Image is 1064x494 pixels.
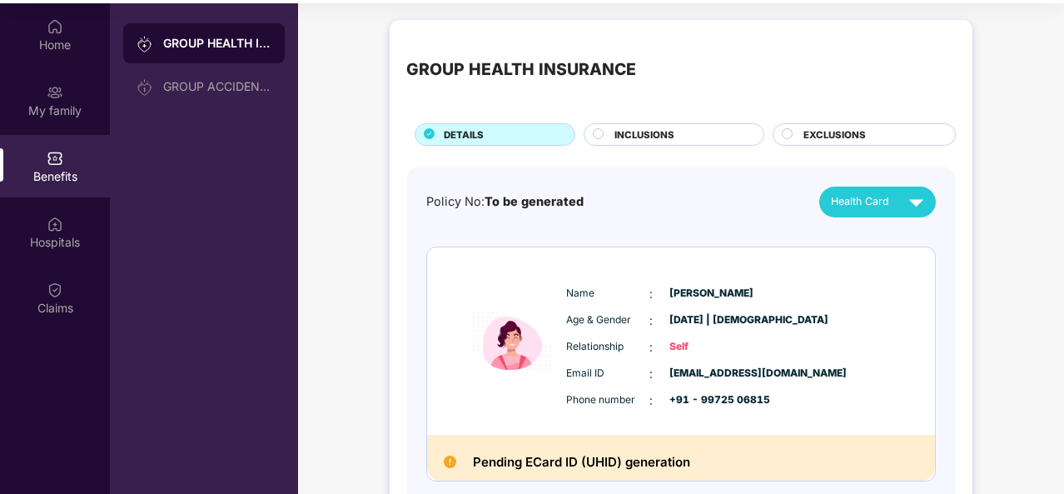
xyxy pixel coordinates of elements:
img: svg+xml;base64,PHN2ZyBpZD0iSG9zcGl0YWxzIiB4bWxucz0iaHR0cDovL3d3dy53My5vcmcvMjAwMC9zdmciIHdpZHRoPS... [47,216,63,232]
span: [EMAIL_ADDRESS][DOMAIN_NAME] [669,366,753,382]
img: svg+xml;base64,PHN2ZyB4bWxucz0iaHR0cDovL3d3dy53My5vcmcvMjAwMC9zdmciIHZpZXdCb3g9IjAgMCAyNCAyNCIgd2... [902,187,931,217]
span: [DATE] | [DEMOGRAPHIC_DATA] [669,312,753,328]
span: : [649,338,653,357]
span: : [649,285,653,303]
button: Health Card [819,187,936,217]
span: INCLUSIONS [614,127,674,142]
span: EXCLUSIONS [803,127,866,142]
span: : [649,392,653,410]
span: : [649,312,653,330]
span: To be generated [485,194,584,208]
span: : [649,365,653,383]
span: Phone number [566,392,649,408]
span: Relationship [566,339,649,355]
span: Name [566,286,649,302]
div: GROUP HEALTH INSURANCE [406,57,636,82]
span: DETAILS [444,127,484,142]
span: Email ID [566,366,649,382]
img: svg+xml;base64,PHN2ZyBpZD0iQmVuZWZpdHMiIHhtbG5zPSJodHRwOi8vd3d3LnczLm9yZy8yMDAwL3N2ZyIgd2lkdGg9Ij... [47,150,63,167]
img: icon [462,272,562,410]
span: Self [669,339,753,355]
img: svg+xml;base64,PHN2ZyBpZD0iSG9tZSIgeG1sbnM9Imh0dHA6Ly93d3cudzMub3JnLzIwMDAvc3ZnIiB3aWR0aD0iMjAiIG... [47,18,63,35]
div: GROUP HEALTH INSURANCE [163,35,271,52]
img: svg+xml;base64,PHN2ZyB3aWR0aD0iMjAiIGhlaWdodD0iMjAiIHZpZXdCb3g9IjAgMCAyMCAyMCIgZmlsbD0ibm9uZSIgeG... [137,36,153,52]
img: Pending [444,456,456,468]
span: +91 - 99725 06815 [669,392,753,408]
div: Policy No: [426,192,584,212]
h2: Pending ECard ID (UHID) generation [473,452,690,473]
span: Age & Gender [566,312,649,328]
img: svg+xml;base64,PHN2ZyBpZD0iQ2xhaW0iIHhtbG5zPSJodHRwOi8vd3d3LnczLm9yZy8yMDAwL3N2ZyIgd2lkdGg9IjIwIi... [47,282,63,298]
img: svg+xml;base64,PHN2ZyB3aWR0aD0iMjAiIGhlaWdodD0iMjAiIHZpZXdCb3g9IjAgMCAyMCAyMCIgZmlsbD0ibm9uZSIgeG... [47,84,63,101]
img: svg+xml;base64,PHN2ZyB3aWR0aD0iMjAiIGhlaWdodD0iMjAiIHZpZXdCb3g9IjAgMCAyMCAyMCIgZmlsbD0ibm9uZSIgeG... [137,79,153,96]
span: [PERSON_NAME] [669,286,753,302]
span: Health Card [831,193,889,210]
div: GROUP ACCIDENTAL INSURANCE [163,80,271,93]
